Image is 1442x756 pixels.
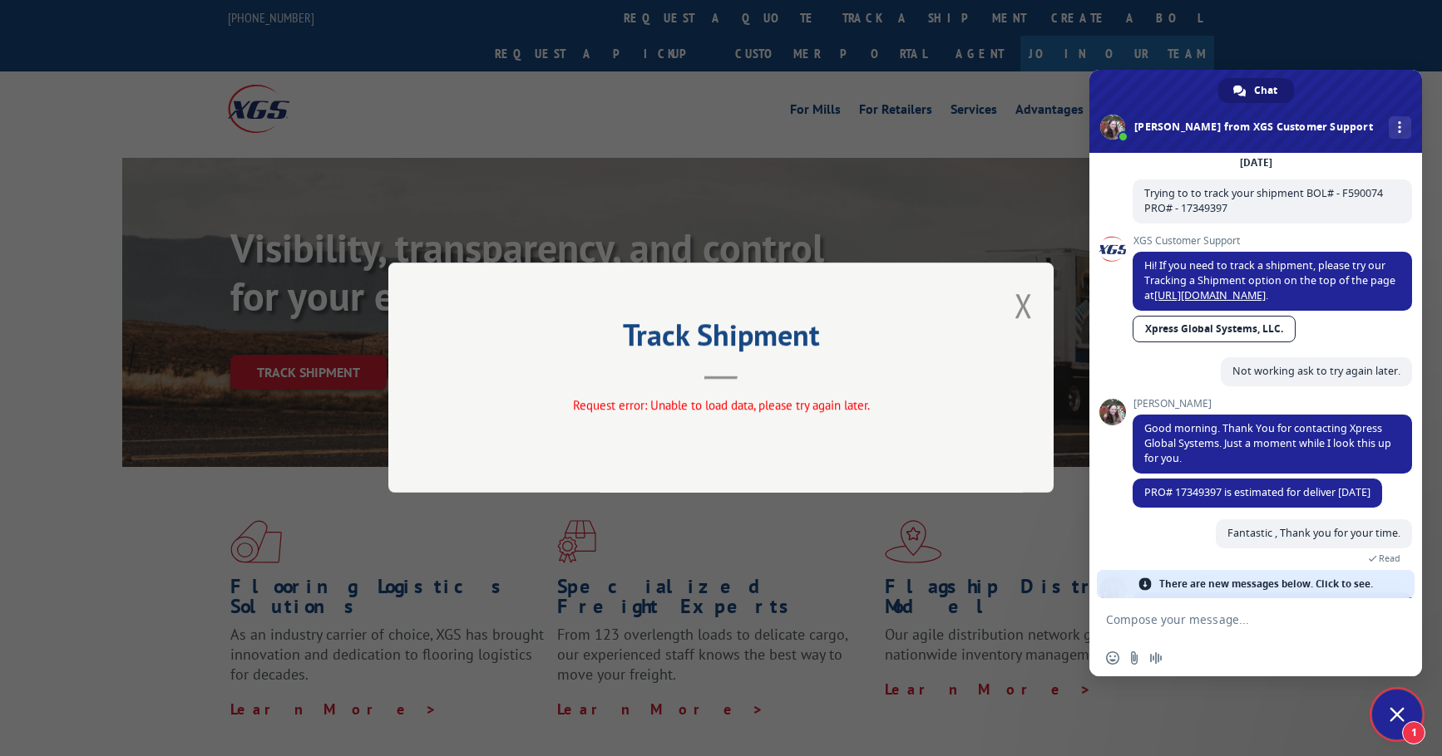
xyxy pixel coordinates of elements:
span: PRO# 17349397 is estimated for deliver [DATE] [1144,485,1370,499]
span: Hi! If you need to track a shipment, please try our Tracking a Shipment option on the top of the ... [1144,258,1395,302]
h2: Track Shipment [472,323,970,355]
span: Fantastic , Thank you for your time. [1227,526,1400,540]
span: 1 [1402,721,1425,744]
span: Chat [1254,78,1277,103]
span: [PERSON_NAME] [1133,398,1412,410]
span: Good morning. Thank You for contacting Xpress Global Systems. Just a moment while I look this up ... [1144,421,1391,465]
button: Close modal [1015,283,1033,327]
span: There are new messages below. Click to see. [1159,570,1373,598]
div: Chat [1218,78,1294,103]
span: XGS Customer Support [1133,235,1412,247]
span: Read [1379,552,1400,564]
span: Send a file [1128,651,1141,665]
span: Trying to to track your shipment BOL# - F590074 PRO# - 17349397 [1144,186,1383,215]
span: Audio message [1149,651,1163,665]
div: [DATE] [1240,158,1272,168]
a: [URL][DOMAIN_NAME] [1154,288,1266,302]
textarea: Compose your message... [1106,612,1369,627]
a: Xpress Global Systems, LLC. [1133,316,1296,342]
span: Not working ask to try again later. [1232,364,1400,378]
span: Insert an emoji [1106,651,1119,665]
div: Close chat [1372,690,1422,739]
span: Request error: Unable to load data, please try again later. [573,398,870,414]
div: More channels [1389,116,1411,139]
